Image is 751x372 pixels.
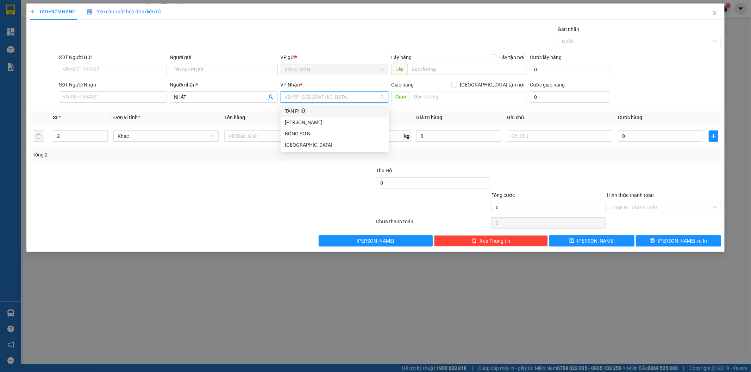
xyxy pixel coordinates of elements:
[607,192,654,198] label: Hình thức thanh toán
[391,82,414,88] span: Giao hàng
[6,6,41,23] div: BỒNG SƠN
[6,7,17,14] span: Gửi:
[712,10,718,16] span: close
[268,94,274,100] span: user-add
[285,107,384,115] div: TÂN PHÚ
[709,130,718,142] button: plus
[113,115,140,120] span: Đơn vị tính
[391,64,407,75] span: Lấy
[285,130,384,137] div: BỒNG SƠN
[46,22,117,30] div: VY
[416,115,442,120] span: Giá trị hàng
[46,6,117,22] div: [GEOGRAPHIC_DATA]
[434,235,548,246] button: deleteXóa Thông tin
[416,130,501,142] input: 0
[558,26,579,32] label: Gán nhãn
[636,235,721,246] button: printer[PERSON_NAME] và In
[281,139,389,150] div: SÀI GÒN
[391,54,412,60] span: Lấy hàng
[577,237,615,245] span: [PERSON_NAME]
[530,91,610,103] input: Cước giao hàng
[46,40,101,77] span: 12 MẠC ĐỈNH CHI P ĐAKAO Q1
[33,130,44,142] button: delete
[224,130,330,142] input: VD: Bàn, Ghế
[472,238,477,244] span: delete
[281,117,389,128] div: TAM QUAN
[33,151,290,159] div: Tổng: 2
[507,130,612,142] input: Ghi Chú
[87,9,161,14] span: Yêu cầu xuất hóa đơn điện tử
[319,235,433,246] button: [PERSON_NAME]
[281,82,300,88] span: VP Nhận
[658,237,707,245] span: [PERSON_NAME] và In
[376,168,392,173] span: Thu Hộ
[530,54,562,60] label: Cước lấy hàng
[492,192,515,198] span: Tổng cước
[170,53,278,61] div: Người gửi
[530,64,610,75] input: Cước lấy hàng
[59,81,167,89] div: SĐT Người Nhận
[549,235,634,246] button: save[PERSON_NAME]
[530,82,565,88] label: Cước giao hàng
[403,130,411,142] span: kg
[407,64,527,75] input: Dọc đường
[118,131,214,141] span: Khác
[457,81,527,89] span: [GEOGRAPHIC_DATA] tận nơi
[285,141,384,149] div: [GEOGRAPHIC_DATA]
[30,9,35,14] span: plus
[480,237,510,245] span: Xóa Thông tin
[569,238,574,244] span: save
[30,9,76,14] span: TẠO ĐƠN HÀNG
[357,237,394,245] span: [PERSON_NAME]
[376,218,491,230] div: Chưa thanh toán
[709,133,718,139] span: plus
[281,128,389,139] div: BỒNG SƠN
[285,64,384,75] span: BỒNG SƠN
[46,44,55,51] span: TC:
[59,53,167,61] div: SĐT Người Gửi
[504,111,615,124] th: Ghi chú
[285,118,384,126] div: [PERSON_NAME]
[410,91,527,102] input: Dọc đường
[170,81,278,89] div: Người nhận
[618,115,642,120] span: Cước hàng
[281,105,389,117] div: TÂN PHÚ
[391,91,410,102] span: Giao
[46,6,63,13] span: Nhận:
[87,9,93,15] img: icon
[705,4,725,23] button: Close
[496,53,527,61] span: Lấy tận nơi
[281,53,389,61] div: VP gửi
[650,238,655,244] span: printer
[53,115,58,120] span: SL
[6,23,41,31] div: BS VINH
[224,115,245,120] span: Tên hàng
